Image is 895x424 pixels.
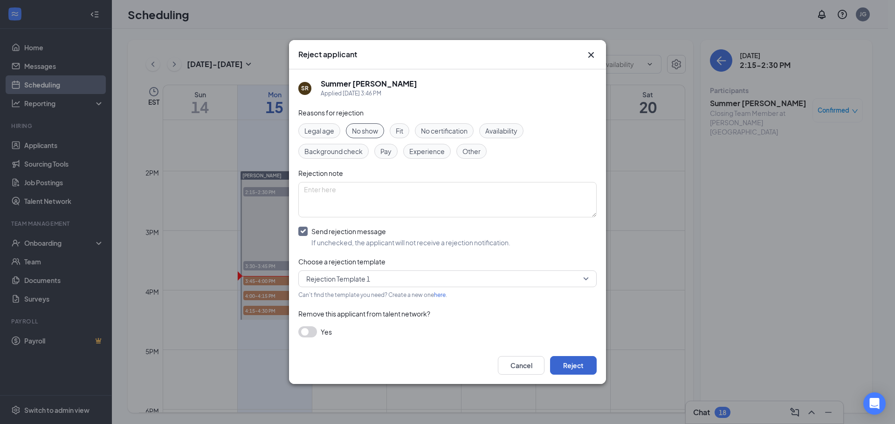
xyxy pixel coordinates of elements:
svg: Cross [585,49,597,61]
a: here [434,291,446,298]
div: Open Intercom Messenger [863,392,886,415]
h5: Summer [PERSON_NAME] [321,79,417,89]
span: Experience [409,146,445,156]
button: Reject [550,356,597,375]
span: Rejection note [298,169,343,177]
span: Background check [304,146,363,156]
span: Legal age [304,126,334,136]
h3: Reject applicant [298,49,357,60]
button: Close [585,49,597,61]
span: No certification [421,126,468,136]
span: Other [462,146,481,156]
span: No show [352,126,378,136]
div: Applied [DATE] 3:46 PM [321,89,417,98]
span: Availability [485,126,517,136]
span: Reasons for rejection [298,108,364,117]
span: Choose a rejection template [298,257,386,266]
span: Pay [380,146,392,156]
span: Yes [321,326,332,337]
span: Can't find the template you need? Create a new one . [298,291,447,298]
span: Rejection Template 1 [306,272,370,286]
div: SR [301,84,309,92]
span: Fit [396,126,403,136]
span: Remove this applicant from talent network? [298,310,430,318]
button: Cancel [498,356,544,375]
